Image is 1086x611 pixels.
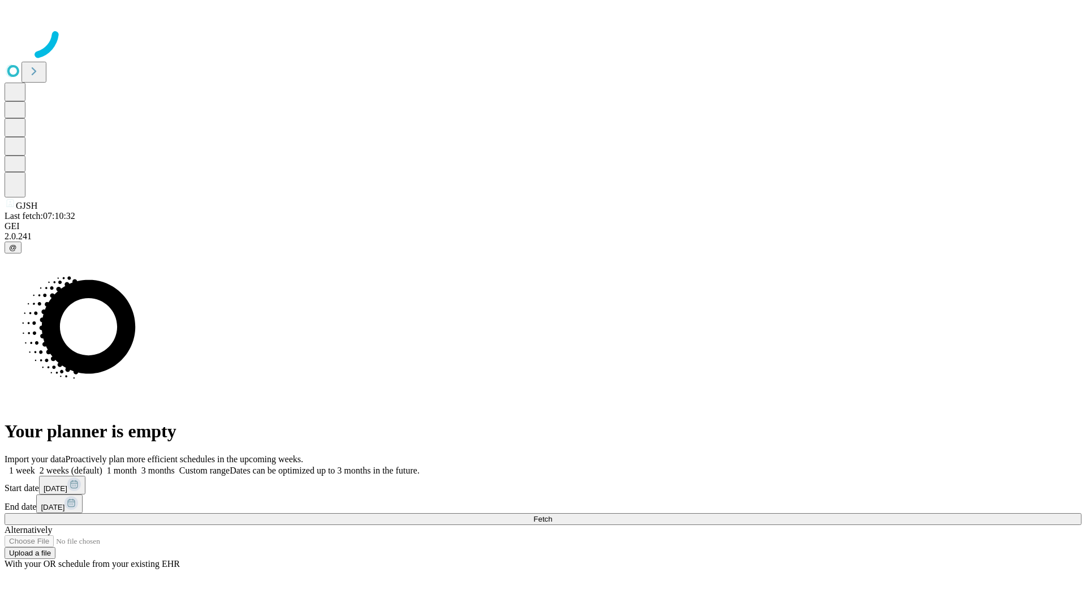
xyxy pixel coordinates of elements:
[5,211,75,221] span: Last fetch: 07:10:32
[230,466,419,475] span: Dates can be optimized up to 3 months in the future.
[9,466,35,475] span: 1 week
[5,513,1081,525] button: Fetch
[5,476,1081,494] div: Start date
[44,484,67,493] span: [DATE]
[141,466,175,475] span: 3 months
[5,421,1081,442] h1: Your planner is empty
[5,525,52,535] span: Alternatively
[5,559,180,569] span: With your OR schedule from your existing EHR
[66,454,303,464] span: Proactively plan more efficient schedules in the upcoming weeks.
[5,231,1081,242] div: 2.0.241
[5,547,55,559] button: Upload a file
[41,503,64,511] span: [DATE]
[36,494,83,513] button: [DATE]
[9,243,17,252] span: @
[40,466,102,475] span: 2 weeks (default)
[16,201,37,210] span: GJSH
[5,454,66,464] span: Import your data
[533,515,552,523] span: Fetch
[5,221,1081,231] div: GEI
[39,476,85,494] button: [DATE]
[5,242,21,253] button: @
[179,466,230,475] span: Custom range
[107,466,137,475] span: 1 month
[5,494,1081,513] div: End date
